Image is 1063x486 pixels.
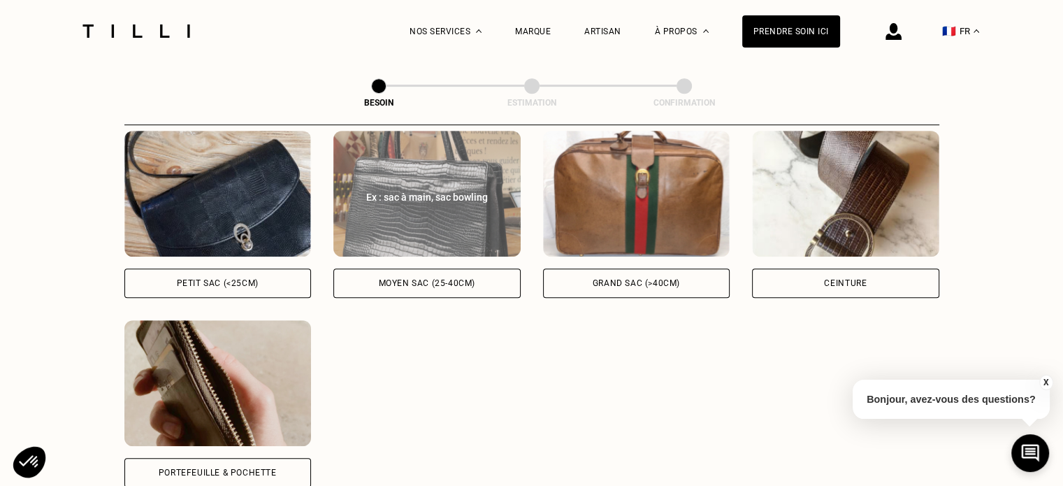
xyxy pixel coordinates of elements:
[584,27,621,36] a: Artisan
[309,98,449,108] div: Besoin
[885,23,902,40] img: icône connexion
[124,320,312,446] img: Tilli retouche votre Portefeuille & Pochette
[515,27,551,36] a: Marque
[752,131,939,257] img: Tilli retouche votre Ceinture
[177,279,259,287] div: Petit sac (<25cm)
[462,98,602,108] div: Estimation
[124,131,312,257] img: Tilli retouche votre Petit sac (<25cm)
[543,131,730,257] img: Tilli retouche votre Grand sac (>40cm)
[159,469,277,477] div: Portefeuille & Pochette
[476,29,482,33] img: Menu déroulant
[703,29,709,33] img: Menu déroulant à propos
[974,29,979,33] img: menu déroulant
[742,15,840,48] a: Prendre soin ici
[593,279,680,287] div: Grand sac (>40cm)
[78,24,195,38] img: Logo du service de couturière Tilli
[333,131,521,257] img: Tilli retouche votre Moyen sac (25-40cm)
[942,24,956,38] span: 🇫🇷
[1039,375,1053,390] button: X
[614,98,754,108] div: Confirmation
[824,279,867,287] div: Ceinture
[379,279,475,287] div: Moyen sac (25-40cm)
[349,190,505,204] div: Ex : sac à main, sac bowling
[853,380,1050,419] p: Bonjour, avez-vous des questions?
